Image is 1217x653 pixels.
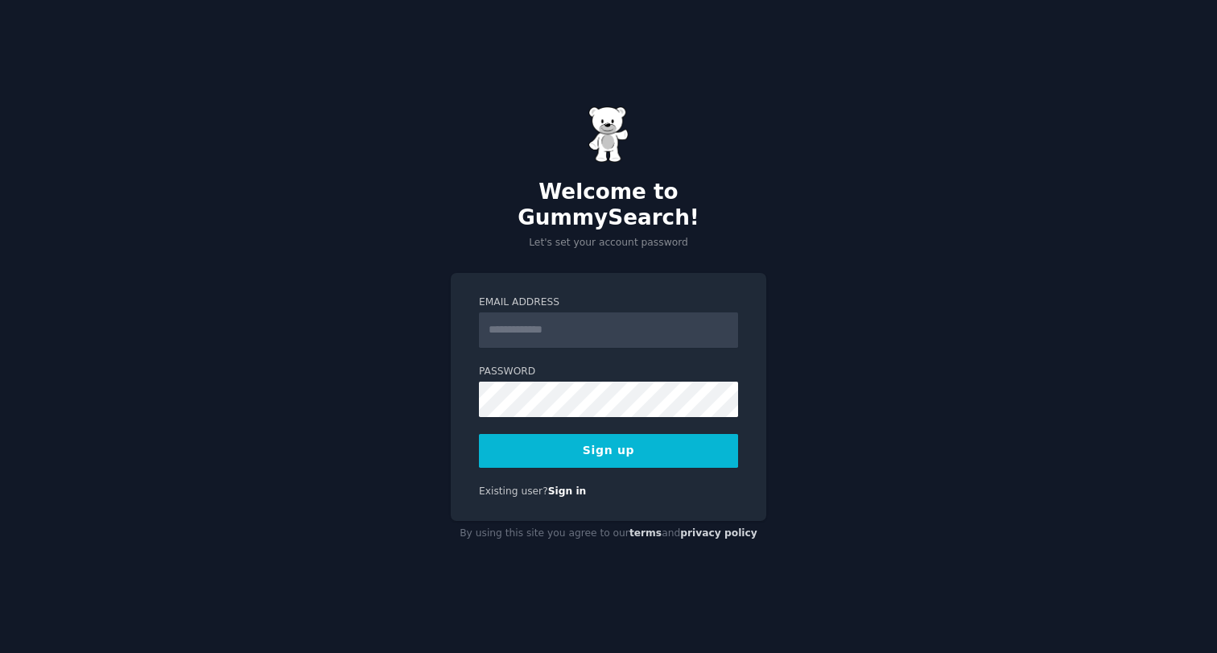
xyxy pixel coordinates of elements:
label: Email Address [479,296,738,310]
img: Gummy Bear [588,106,629,163]
p: Let's set your account password [451,236,766,250]
a: terms [629,527,662,539]
a: Sign in [548,486,587,497]
a: privacy policy [680,527,757,539]
span: Existing user? [479,486,548,497]
h2: Welcome to GummySearch! [451,180,766,230]
button: Sign up [479,434,738,468]
label: Password [479,365,738,379]
div: By using this site you agree to our and [451,521,766,547]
